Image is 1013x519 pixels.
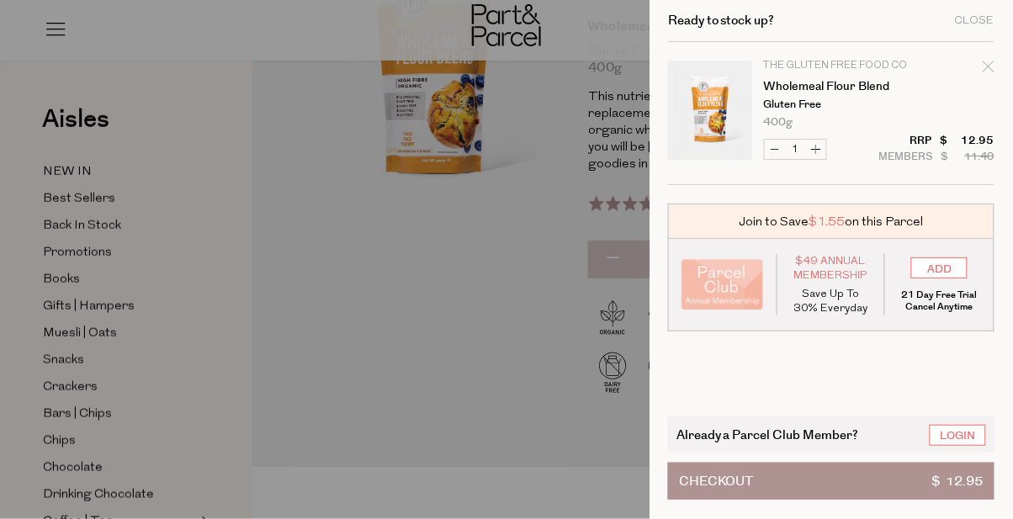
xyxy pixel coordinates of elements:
p: The Gluten Free Food Co [764,61,894,71]
button: Checkout$ 12.95 [668,463,994,500]
div: Remove Wholemeal Flour Blend [983,58,994,81]
p: Save Up To 30% Everyday [790,287,872,315]
span: 400g [764,117,793,128]
span: $1.55 [809,213,846,230]
div: Close [955,15,994,26]
a: Wholemeal Flour Blend [764,81,894,93]
div: Join to Save on this Parcel [668,204,994,239]
a: Login [930,425,986,446]
input: QTY Wholemeal Flour Blend [785,140,806,159]
span: Already a Parcel Club Member? [676,425,859,444]
h2: Ready to stock up? [668,14,775,27]
span: $49 Annual Membership [790,254,872,283]
input: ADD [911,257,968,278]
p: Gluten Free [764,99,894,110]
span: $ 12.95 [932,463,984,499]
p: 21 Day Free Trial Cancel Anytime [898,289,981,313]
span: Checkout [679,463,754,499]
